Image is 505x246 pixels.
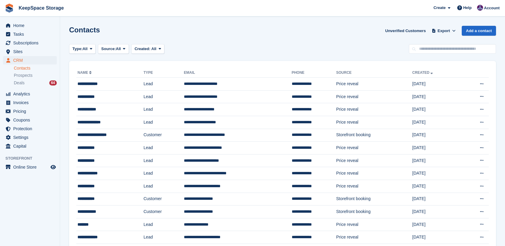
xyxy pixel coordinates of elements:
[3,47,57,56] a: menu
[13,142,49,150] span: Capital
[412,231,461,244] td: [DATE]
[3,56,57,64] a: menu
[144,103,184,116] td: Lead
[336,205,412,218] td: Storefront booking
[144,167,184,180] td: Lead
[463,5,472,11] span: Help
[13,124,49,133] span: Protection
[3,21,57,30] a: menu
[144,78,184,91] td: Lead
[144,68,184,78] th: Type
[13,30,49,38] span: Tasks
[3,98,57,107] a: menu
[83,46,88,52] span: All
[336,90,412,103] td: Price reveal
[3,124,57,133] a: menu
[184,68,292,78] th: Email
[13,56,49,64] span: CRM
[336,129,412,142] td: Storefront booking
[412,167,461,180] td: [DATE]
[14,73,32,78] span: Prospects
[78,70,93,75] a: Name
[5,155,60,161] span: Storefront
[144,180,184,193] td: Lead
[13,107,49,115] span: Pricing
[434,5,446,11] span: Create
[13,47,49,56] span: Sites
[3,30,57,38] a: menu
[412,103,461,116] td: [DATE]
[336,167,412,180] td: Price reveal
[484,5,500,11] span: Account
[292,68,336,78] th: Phone
[430,26,457,36] button: Export
[462,26,496,36] a: Add a contact
[144,231,184,244] td: Lead
[412,70,434,75] a: Created
[412,154,461,167] td: [DATE]
[13,133,49,142] span: Settings
[336,78,412,91] td: Price reveal
[412,142,461,154] td: [DATE]
[144,205,184,218] td: Customer
[412,129,461,142] td: [DATE]
[412,193,461,205] td: [DATE]
[69,44,96,54] button: Type: All
[14,80,25,86] span: Deals
[3,163,57,171] a: menu
[14,80,57,86] a: Deals 64
[477,5,483,11] img: Charlotte Jobling
[412,78,461,91] td: [DATE]
[13,98,49,107] span: Invoices
[72,46,83,52] span: Type:
[13,90,49,98] span: Analytics
[336,68,412,78] th: Source
[16,3,66,13] a: KeepSpace Storage
[5,4,14,13] img: stora-icon-8386f47178a22dfd0bd8f6a31ec36ba5ce8667c1dd55bd0f319d3a0aa187defe.svg
[49,80,57,85] div: 64
[14,65,57,71] a: Contacts
[101,46,116,52] span: Source:
[98,44,129,54] button: Source: All
[3,107,57,115] a: menu
[144,116,184,129] td: Lead
[14,72,57,79] a: Prospects
[13,39,49,47] span: Subscriptions
[13,21,49,30] span: Home
[412,218,461,231] td: [DATE]
[336,154,412,167] td: Price reveal
[69,26,100,34] h1: Contacts
[383,26,428,36] a: Unverified Customers
[336,180,412,193] td: Price reveal
[144,129,184,142] td: Customer
[116,46,121,52] span: All
[336,116,412,129] td: Price reveal
[412,205,461,218] td: [DATE]
[412,90,461,103] td: [DATE]
[135,46,151,51] span: Created:
[412,116,461,129] td: [DATE]
[412,180,461,193] td: [DATE]
[336,103,412,116] td: Price reveal
[13,116,49,124] span: Coupons
[3,133,57,142] a: menu
[336,193,412,205] td: Storefront booking
[336,231,412,244] td: Price reveal
[144,142,184,154] td: Lead
[3,142,57,150] a: menu
[3,90,57,98] a: menu
[151,46,157,51] span: All
[144,154,184,167] td: Lead
[144,218,184,231] td: Lead
[336,142,412,154] td: Price reveal
[144,193,184,205] td: Customer
[50,163,57,171] a: Preview store
[131,44,164,54] button: Created: All
[438,28,450,34] span: Export
[336,218,412,231] td: Price reveal
[3,116,57,124] a: menu
[13,163,49,171] span: Online Store
[3,39,57,47] a: menu
[144,90,184,103] td: Lead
